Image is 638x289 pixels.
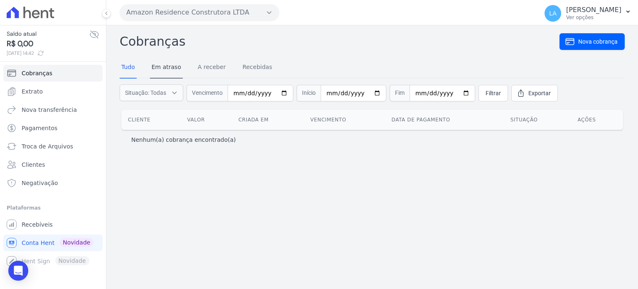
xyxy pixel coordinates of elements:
[3,175,103,191] a: Negativação
[120,32,559,51] h2: Cobranças
[566,14,621,21] p: Ver opções
[120,57,137,79] a: Tudo
[478,85,508,101] a: Filtrar
[8,261,28,281] div: Open Intercom Messenger
[181,110,232,130] th: Valor
[538,2,638,25] button: LA [PERSON_NAME] Ver opções
[3,101,103,118] a: Nova transferência
[22,142,73,151] span: Troca de Arquivos
[125,89,166,97] span: Situação: Todas
[196,57,228,79] a: A receber
[121,110,181,130] th: Cliente
[511,85,558,101] a: Exportar
[297,85,321,101] span: Início
[22,106,77,114] span: Nova transferência
[7,203,99,213] div: Plataformas
[150,57,183,79] a: Em atraso
[7,65,99,269] nav: Sidebar
[390,85,410,101] span: Fim
[3,120,103,136] a: Pagamentos
[571,110,623,130] th: Ações
[59,238,93,247] span: Novidade
[304,110,385,130] th: Vencimento
[22,69,52,77] span: Cobranças
[131,136,236,144] p: Nenhum(a) cobrança encontrado(a)
[559,33,625,50] a: Nova cobrança
[22,124,57,132] span: Pagamentos
[578,37,618,46] span: Nova cobrança
[385,110,504,130] th: Data de pagamento
[3,235,103,251] a: Conta Hent Novidade
[504,110,571,130] th: Situação
[528,89,551,97] span: Exportar
[120,4,279,21] button: Amazon Residence Construtora LTDA
[566,6,621,14] p: [PERSON_NAME]
[3,138,103,155] a: Troca de Arquivos
[7,30,89,38] span: Saldo atual
[3,65,103,82] a: Cobranças
[22,161,45,169] span: Clientes
[3,216,103,233] a: Recebíveis
[22,220,53,229] span: Recebíveis
[22,87,43,96] span: Extrato
[7,49,89,57] span: [DATE] 14:42
[232,110,304,130] th: Criada em
[241,57,274,79] a: Recebidas
[7,38,89,49] span: R$ 0,00
[549,10,557,16] span: LA
[22,239,54,247] span: Conta Hent
[120,84,183,101] button: Situação: Todas
[186,85,228,101] span: Vencimento
[3,83,103,100] a: Extrato
[486,89,501,97] span: Filtrar
[22,179,58,187] span: Negativação
[3,156,103,173] a: Clientes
